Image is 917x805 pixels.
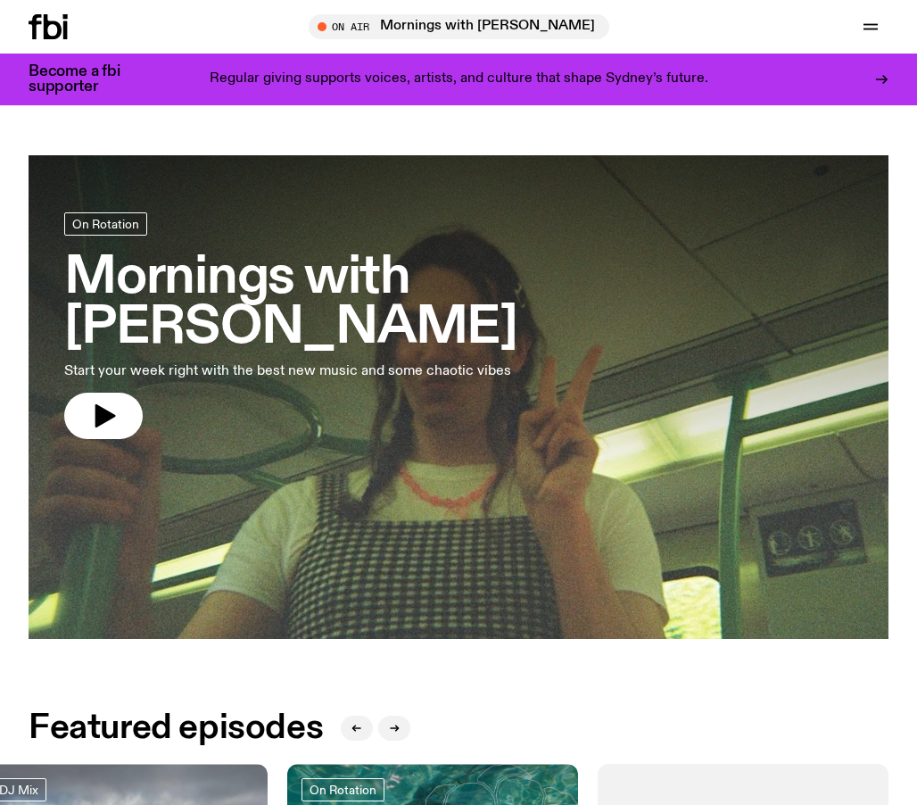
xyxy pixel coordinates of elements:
[29,712,323,744] h2: Featured episodes
[29,155,888,639] a: Jim Kretschmer in a really cute outfit with cute braids, standing on a train holding up a peace s...
[309,14,609,39] button: On AirMornings with [PERSON_NAME]
[64,253,853,353] h3: Mornings with [PERSON_NAME]
[72,217,139,230] span: On Rotation
[302,778,384,801] a: On Rotation
[29,64,143,95] h3: Become a fbi supporter
[210,71,708,87] p: Regular giving supports voices, artists, and culture that shape Sydney’s future.
[64,361,521,382] p: Start your week right with the best new music and some chaotic vibes
[310,784,376,797] span: On Rotation
[64,212,853,439] a: Mornings with [PERSON_NAME]Start your week right with the best new music and some chaotic vibes
[64,212,147,236] a: On Rotation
